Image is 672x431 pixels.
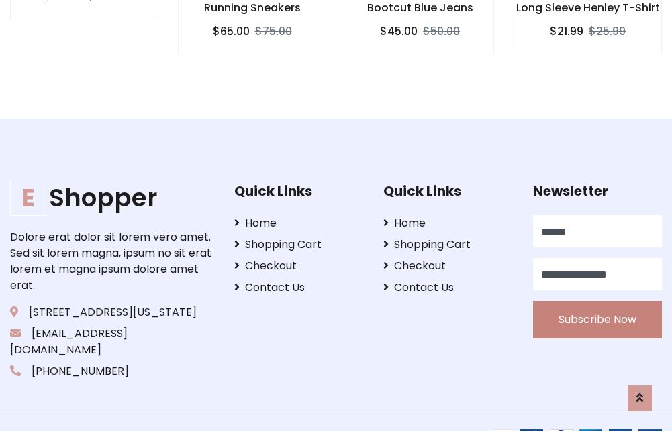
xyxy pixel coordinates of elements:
[383,237,512,253] a: Shopping Cart
[234,280,363,296] a: Contact Us
[10,180,46,216] span: E
[589,23,626,39] del: $25.99
[10,229,213,294] p: Dolore erat dolor sit lorem vero amet. Sed sit lorem magna, ipsum no sit erat lorem et magna ipsu...
[179,1,326,14] h6: Running Sneakers
[533,183,662,199] h5: Newsletter
[383,280,512,296] a: Contact Us
[234,258,363,274] a: Checkout
[383,183,512,199] h5: Quick Links
[255,23,292,39] del: $75.00
[380,25,418,38] h6: $45.00
[10,183,213,212] h1: Shopper
[234,237,363,253] a: Shopping Cart
[213,25,250,38] h6: $65.00
[234,183,363,199] h5: Quick Links
[346,1,493,14] h6: Bootcut Blue Jeans
[10,326,213,358] p: [EMAIL_ADDRESS][DOMAIN_NAME]
[383,258,512,274] a: Checkout
[514,1,661,14] h6: Long Sleeve Henley T-Shirt
[10,183,213,212] a: EShopper
[234,215,363,231] a: Home
[10,363,213,379] p: [PHONE_NUMBER]
[383,215,512,231] a: Home
[550,25,583,38] h6: $21.99
[10,304,213,320] p: [STREET_ADDRESS][US_STATE]
[423,23,460,39] del: $50.00
[533,301,662,338] button: Subscribe Now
